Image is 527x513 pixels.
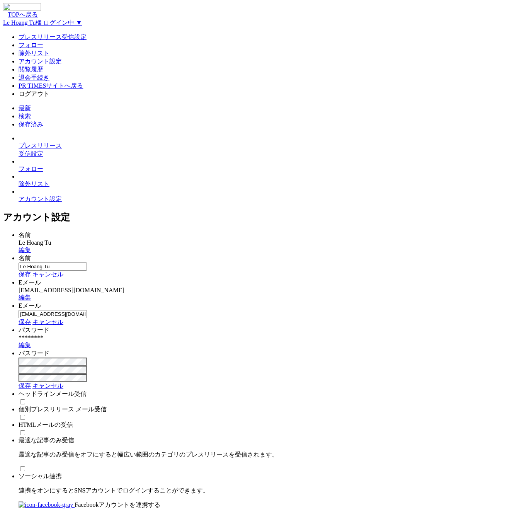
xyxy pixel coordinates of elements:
[19,66,43,73] a: 閲覧履歴
[19,82,83,89] a: PR TIMESサイトへ戻る
[19,105,31,111] a: 最新
[3,19,36,26] span: Le Hoang Tu
[19,50,49,56] a: 除外リスト
[19,349,524,358] div: パスワード
[19,247,31,253] a: 編集
[32,271,63,278] a: キャンセル
[19,487,524,495] p: 連携をオンにするとSNSアカウントでログインすることができます。
[19,436,524,459] div: 最適な記事のみ受信
[19,34,87,40] a: プレスリリース受信設定
[19,406,524,414] div: 個別プレスリリース メール受信
[75,501,160,508] span: Facebookアカウントを連携する
[19,196,62,202] a: アカウント設定
[3,11,38,18] a: TOPへ戻る
[19,239,524,246] div: Le Hoang Tu
[19,165,43,172] a: フォロー
[32,382,63,389] a: キャンセル
[3,12,8,17] img: arrow.png
[19,121,43,128] a: 保存済み
[19,421,524,429] div: HTMLメールの受信
[19,501,73,508] img: icon-facebook-gray
[3,211,524,223] h2: アカウント設定
[19,342,31,348] a: 編集
[19,287,524,294] div: [EMAIL_ADDRESS][DOMAIN_NAME]
[19,279,524,287] div: Eメール
[19,390,524,398] div: ヘッドラインメール受信
[19,231,524,239] div: 名前
[19,42,43,48] a: フォロー
[19,294,31,301] a: 編集
[19,319,31,325] a: 保存
[19,302,524,310] div: Eメール
[3,19,82,26] a: Le Hoang Tu様 ログイン中 ▼
[19,74,49,81] a: 退会手続き
[19,254,524,262] div: 名前
[32,319,63,325] a: キャンセル
[19,451,524,459] p: 最適な記事のみ受信をオフにすると幅広い範囲のカテゴリのプレスリリースを受信されます。
[19,382,31,389] a: 保存
[19,58,62,65] a: アカウント設定
[19,181,49,187] a: 除外リスト
[19,326,524,334] div: パスワード
[19,271,31,278] a: 保存
[19,90,49,97] a: ログアウト
[19,142,62,157] a: プレスリリース受信設定
[3,3,41,11] img: logo.png
[19,472,524,495] div: ソーシャル連携
[19,113,31,119] a: 検索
